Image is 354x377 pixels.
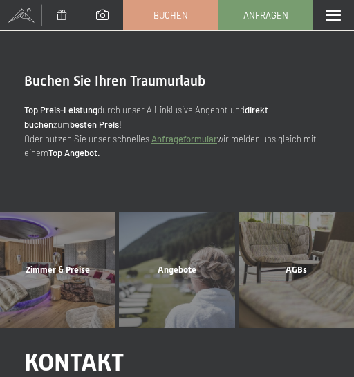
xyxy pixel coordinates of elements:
span: Zimmer & Preise [26,264,90,275]
span: Buchen Sie Ihren Traumurlaub [24,72,205,89]
a: Buchen [124,1,218,30]
span: Anfragen [243,9,288,21]
span: Buchen [153,9,188,21]
strong: Top Angebot. [48,147,100,158]
strong: direkt buchen [24,104,268,130]
p: durch unser All-inklusive Angebot und zum ! Oder nutzen Sie unser schnelles wir melden uns gleich... [24,103,330,160]
a: Anfrageformular [151,133,217,144]
strong: Top Preis-Leistung [24,104,97,115]
span: Angebote [158,264,196,275]
strong: besten Preis [70,119,119,130]
a: Anfragen [219,1,313,30]
a: Buchung Angebote [118,212,236,327]
span: Kontakt [24,348,124,376]
span: AGBs [286,264,307,275]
